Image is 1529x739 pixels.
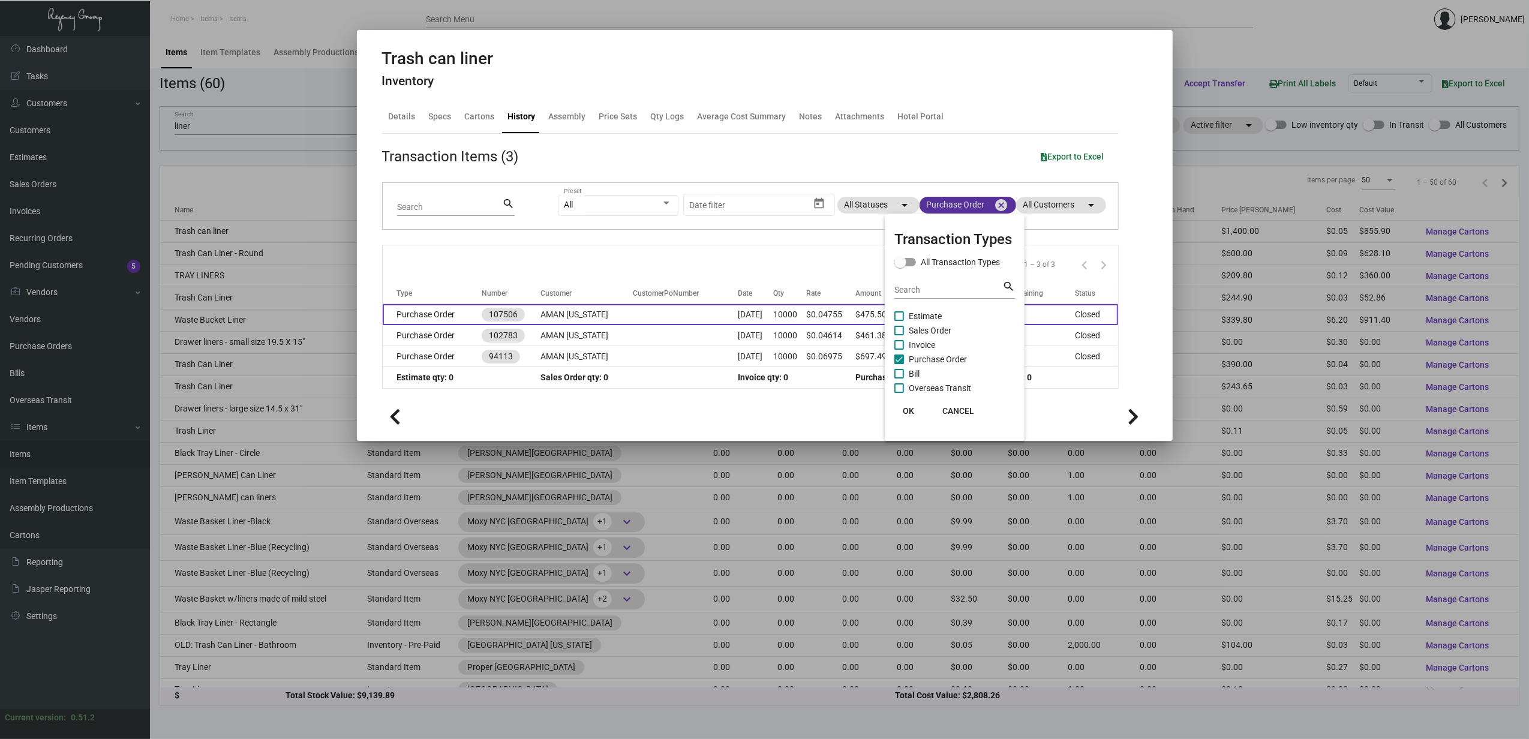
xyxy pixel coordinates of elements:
[508,110,536,123] div: History
[807,304,856,325] td: $0.04755
[383,304,482,325] td: Purchase Order
[383,325,482,346] td: Purchase Order
[807,325,856,346] td: $0.04614
[429,110,452,123] div: Specs
[969,257,1003,266] mat-select: Items per page:
[969,257,978,266] span: 50
[836,110,885,123] div: Attachments
[856,304,913,325] td: $475.50
[397,288,413,299] div: Type
[912,346,996,367] td: $777.49
[1075,325,1118,346] td: Closed
[1075,288,1118,299] div: Status
[912,288,996,299] div: Total Amount
[1075,346,1118,367] td: Closed
[920,197,1016,214] mat-chip: Purchase Order
[465,110,495,123] div: Cartons
[1016,197,1106,214] mat-chip: All Customers
[540,372,608,382] span: Sales Order qty: 0
[912,304,996,325] td: $475.50
[912,288,956,299] div: Total Amount
[382,74,494,89] h4: Inventory
[1085,198,1099,212] mat-icon: arrow_drop_down
[773,325,807,346] td: 10000
[996,372,1032,382] span: Bill qty: 0
[651,110,684,123] div: Qty Logs
[502,197,515,211] mat-icon: search
[898,110,944,123] div: Hotel Portal
[397,372,454,382] span: Estimate qty: 0
[996,346,1075,367] td: 0
[389,110,416,123] div: Details
[1075,288,1095,299] div: Status
[549,110,586,123] div: Assembly
[1025,259,1056,270] div: 1 – 3 of 3
[837,197,920,214] mat-chip: All Statuses
[996,288,1075,299] div: Qty Remaining
[382,49,494,69] h2: Trash can liner
[482,329,525,343] mat-chip: 102783
[856,346,913,367] td: $697.49
[773,304,807,325] td: 10000
[540,325,633,346] td: AMAN [US_STATE]
[737,200,794,210] input: End date
[898,198,912,212] mat-icon: arrow_drop_down
[915,256,965,267] div: Items per page:
[382,146,519,167] div: Transaction Items (3)
[1075,255,1094,274] button: Previous page
[738,288,773,299] div: Date
[599,110,638,123] div: Price Sets
[1041,152,1104,161] span: Export to Excel
[383,346,482,367] td: Purchase Order
[800,110,822,123] div: Notes
[698,110,786,123] div: Average Cost Summary
[738,304,773,325] td: [DATE]
[738,372,788,382] span: Invoice qty: 0
[912,325,996,346] td: $468.88
[564,200,573,209] span: All
[996,288,1043,299] div: Qty Remaining
[540,288,572,299] div: Customer
[482,350,520,364] mat-chip: 94113
[773,346,807,367] td: 10000
[482,288,507,299] div: Number
[856,288,913,299] div: Amount
[738,325,773,346] td: [DATE]
[397,288,482,299] div: Type
[738,346,773,367] td: [DATE]
[809,194,828,213] button: Open calendar
[807,346,856,367] td: $0.06975
[995,198,1009,212] mat-icon: cancel
[689,200,726,210] input: Start date
[856,325,913,346] td: $461.38
[482,308,525,322] mat-chip: 107506
[856,288,882,299] div: Amount
[633,288,699,299] div: CustomerPoNumber
[540,288,633,299] div: Customer
[540,304,633,325] td: AMAN [US_STATE]
[633,288,738,299] div: CustomerPoNumber
[1075,304,1118,325] td: Closed
[856,372,959,382] span: Purchase Order qty: 30,000
[807,288,821,299] div: Rate
[807,288,856,299] div: Rate
[1032,146,1114,167] button: Export to Excel
[773,288,784,299] div: Qty
[1094,255,1113,274] button: Next page
[738,288,752,299] div: Date
[482,288,540,299] div: Number
[540,346,633,367] td: AMAN [US_STATE]
[773,288,807,299] div: Qty
[996,304,1075,325] td: 0
[71,711,95,724] div: 0.51.2
[996,325,1075,346] td: 0
[5,711,66,724] div: Current version:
